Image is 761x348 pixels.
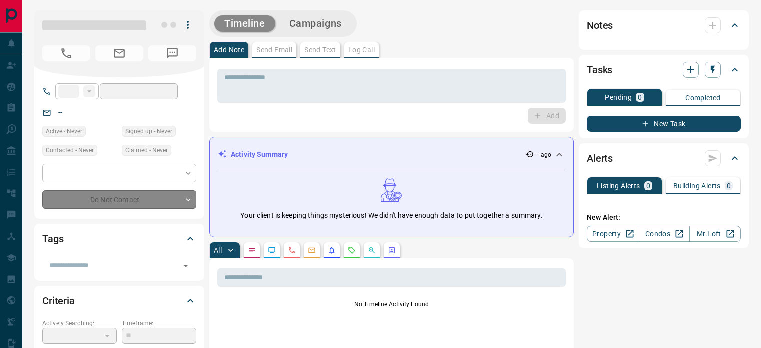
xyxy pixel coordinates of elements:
[587,146,741,170] div: Alerts
[214,46,244,53] p: Add Note
[348,246,356,254] svg: Requests
[58,108,62,116] a: --
[125,145,168,155] span: Claimed - Never
[587,58,741,82] div: Tasks
[638,94,642,101] p: 0
[368,246,376,254] svg: Opportunities
[42,227,196,251] div: Tags
[605,94,632,101] p: Pending
[217,300,566,309] p: No Timeline Activity Found
[42,231,63,247] h2: Tags
[218,145,565,164] div: Activity Summary-- ago
[587,17,613,33] h2: Notes
[122,319,196,328] p: Timeframe:
[587,62,612,78] h2: Tasks
[46,145,94,155] span: Contacted - Never
[328,246,336,254] svg: Listing Alerts
[597,182,640,189] p: Listing Alerts
[689,226,741,242] a: Mr.Loft
[148,45,196,61] span: No Number
[288,246,296,254] svg: Calls
[308,246,316,254] svg: Emails
[268,246,276,254] svg: Lead Browsing Activity
[42,319,117,328] p: Actively Searching:
[248,246,256,254] svg: Notes
[587,212,741,223] p: New Alert:
[646,182,650,189] p: 0
[638,226,689,242] a: Condos
[587,226,638,242] a: Property
[587,116,741,132] button: New Task
[42,45,90,61] span: No Number
[214,247,222,254] p: All
[536,150,551,159] p: -- ago
[587,150,613,166] h2: Alerts
[214,15,275,32] button: Timeline
[42,293,75,309] h2: Criteria
[673,182,721,189] p: Building Alerts
[46,126,82,136] span: Active - Never
[388,246,396,254] svg: Agent Actions
[727,182,731,189] p: 0
[279,15,352,32] button: Campaigns
[42,289,196,313] div: Criteria
[685,94,721,101] p: Completed
[95,45,143,61] span: No Email
[125,126,172,136] span: Signed up - Never
[179,259,193,273] button: Open
[231,149,288,160] p: Activity Summary
[240,210,542,221] p: Your client is keeping things mysterious! We didn't have enough data to put together a summary.
[587,13,741,37] div: Notes
[42,190,196,209] div: Do Not Contact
